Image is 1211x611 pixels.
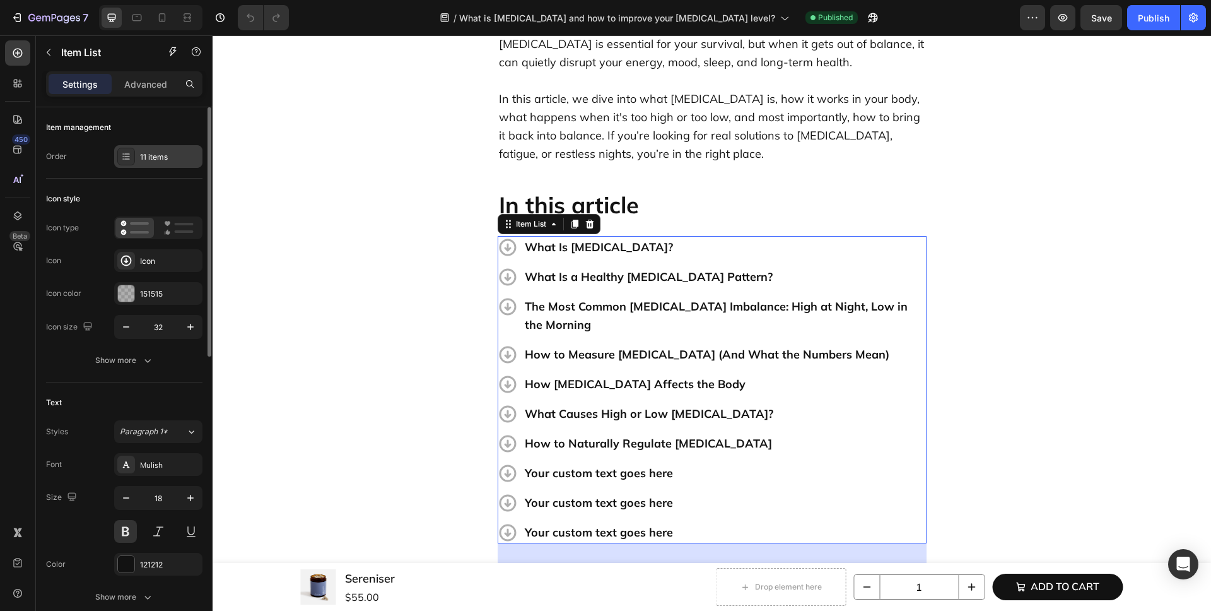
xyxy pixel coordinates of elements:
[61,45,155,60] p: Item List
[667,540,746,564] input: quantity
[780,538,910,565] button: Add to cart
[746,540,771,564] button: increment
[140,256,199,267] div: Icon
[1080,5,1122,30] button: Save
[46,559,66,570] div: Color
[46,122,111,133] div: Item management
[310,456,714,478] div: Your custom text goes here
[46,397,62,408] div: Text
[95,354,154,367] div: Show more
[46,193,80,205] div: Icon style
[542,547,609,557] div: Drop element here
[312,340,712,358] p: How [MEDICAL_DATA] Affects the Body
[46,489,79,506] div: Size
[301,183,336,194] div: Item List
[310,486,714,508] div: Your custom text goes here
[818,543,887,560] div: Add to cart
[46,459,62,470] div: Font
[286,36,713,128] p: In this article, we dive into what [MEDICAL_DATA] is, how it works in your body, what happens whe...
[114,420,202,443] button: Paragraph 1*
[46,255,61,266] div: Icon
[818,12,853,23] span: Published
[238,5,289,30] div: Undo/Redo
[46,319,95,336] div: Icon size
[46,426,68,437] div: Styles
[46,349,202,372] button: Show more
[120,426,168,437] span: Paragraph 1*
[1138,11,1169,25] div: Publish
[83,10,88,25] p: 7
[459,11,775,25] span: What is [MEDICAL_DATA] and how to improve your [MEDICAL_DATA] level?
[140,460,199,471] div: Mulish
[12,134,30,145] div: 450
[9,231,30,241] div: Beta
[312,310,712,328] p: How to Measure [MEDICAL_DATA] (And What the Numbers Mean)
[1091,13,1112,23] span: Save
[310,427,714,449] div: Your custom text goes here
[312,203,712,221] p: What Is [MEDICAL_DATA]?
[140,288,199,300] div: 151515
[5,5,94,30] button: 7
[312,399,712,417] p: How to Naturally Regulate [MEDICAL_DATA]
[140,151,199,163] div: 11 items
[312,369,712,388] p: What Causes High or Low [MEDICAL_DATA]?
[62,78,98,91] p: Settings
[140,559,199,571] div: 121212
[642,540,667,564] button: decrement
[46,151,67,162] div: Order
[286,155,426,184] strong: In this article
[46,586,202,608] button: Show more
[1168,549,1198,579] div: Open Intercom Messenger
[95,591,154,603] div: Show more
[46,222,79,234] div: Icon type
[312,262,712,299] p: The Most Common [MEDICAL_DATA] Imbalance: High at Night, Low in the Morning
[213,35,1211,611] iframe: Design area
[124,78,167,91] p: Advanced
[46,288,81,299] div: Icon color
[312,232,712,251] p: What Is a Healthy [MEDICAL_DATA] Pattern?
[1127,5,1180,30] button: Publish
[453,11,457,25] span: /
